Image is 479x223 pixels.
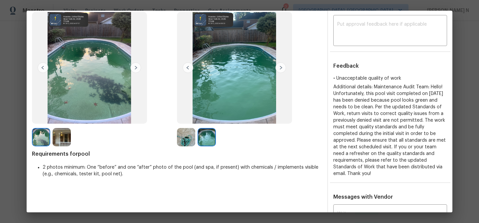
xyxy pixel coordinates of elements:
span: Feedback [333,63,359,69]
span: Requirements for pool [32,151,322,157]
li: 2 photos minimum: One “before” and one “after” photo of the pool (and spa, if present) with chemi... [43,164,322,177]
img: right-chevron-button-url [130,62,141,73]
span: Additional details: Maintenance Audit Team: Hello! Unfortunately, this pool visit completed on [D... [333,85,446,176]
span: • Unacceptable quality of work [333,76,401,81]
span: Messages with Vendor [333,194,393,200]
img: left-chevron-button-url [183,62,193,73]
img: right-chevron-button-url [275,62,286,73]
img: left-chevron-button-url [38,62,48,73]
